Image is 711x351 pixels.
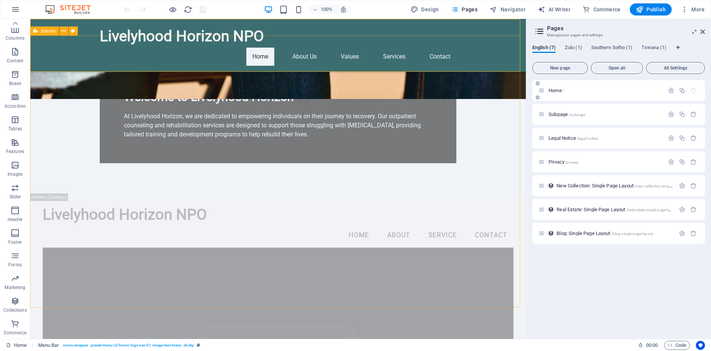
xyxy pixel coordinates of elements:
div: Duplicate [679,135,685,141]
button: Open all [591,62,643,74]
span: /blog-single-page-layout [611,232,653,236]
span: Click to open page [549,159,579,165]
span: Click to open page [556,230,653,236]
span: /real-estate-single-page-layout [626,208,678,212]
span: Click to open page [549,88,564,93]
h2: Pages [547,25,705,32]
div: Subpage/subpage [546,112,664,117]
div: Remove [690,206,697,213]
div: New Collection: Single Page Layout/new-collection-single-page-layout [554,183,675,188]
div: Settings [668,135,674,141]
span: /legal-notice [577,136,598,141]
span: Southern Sotho (1) [591,43,633,54]
div: Remove [690,111,697,118]
span: All Settings [649,66,702,70]
span: Open all [594,66,640,70]
div: This layout is used as a template for all items (e.g. a blog post) of this collection. The conten... [548,182,554,189]
div: Privacy/privacy [546,159,664,164]
div: Settings [679,230,685,237]
h3: Manage your pages and settings [547,32,690,39]
div: Home/ [546,88,664,93]
span: English (7) [532,43,556,54]
div: This layout is used as a template for all items (e.g. a blog post) of this collection. The conten... [548,206,554,213]
div: Duplicate [679,87,685,94]
span: /new-collection-single-page-layout [634,184,694,188]
div: Remove [690,135,697,141]
div: Duplicate [679,159,685,165]
div: Legal Notice/legal-notice [546,136,664,141]
span: / [563,89,564,93]
span: Click to open page [549,111,585,117]
span: Click to open page [556,207,678,212]
span: Zulu (1) [565,43,582,54]
div: Settings [679,182,685,189]
div: Settings [679,206,685,213]
div: Settings [668,159,674,165]
div: Real Estate: Single Page Layout/real-estate-single-page-layout [554,207,675,212]
div: Blog: Single Page Layout/blog-single-page-layout [554,231,675,236]
span: /subpage [569,113,585,117]
div: Remove [690,230,697,237]
div: Language Tabs [532,45,705,59]
span: Tswana (1) [641,43,666,54]
button: All Settings [646,62,705,74]
div: Settings [668,111,674,118]
div: Settings [668,87,674,94]
span: /privacy [565,160,579,164]
div: Remove [690,182,697,189]
div: This layout is used as a template for all items (e.g. a blog post) of this collection. The conten... [548,230,554,237]
span: Click to open page [556,183,693,189]
div: Remove [690,159,697,165]
span: Click to open page [549,135,598,141]
button: New page [532,62,588,74]
div: The startpage cannot be deleted [690,87,697,94]
div: Duplicate [679,111,685,118]
span: New page [536,66,584,70]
